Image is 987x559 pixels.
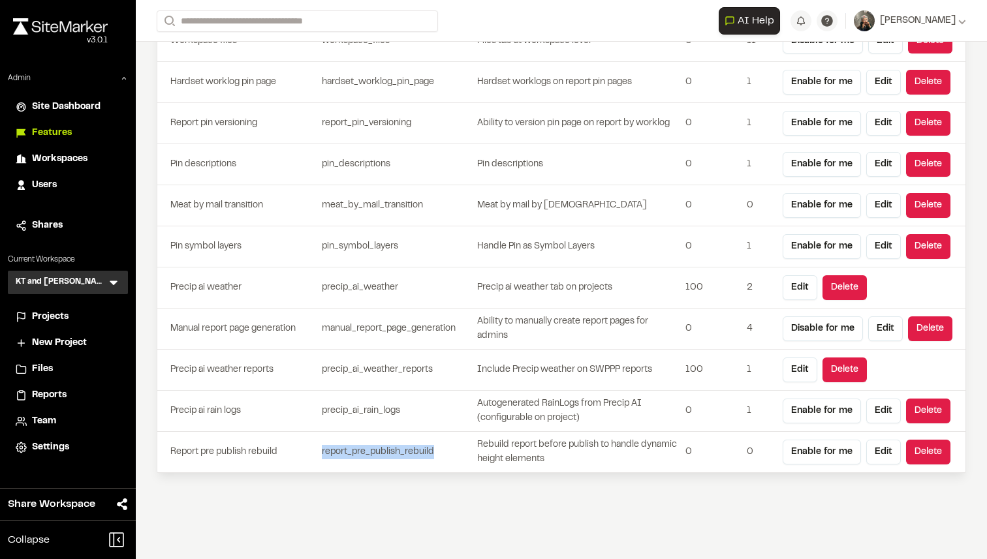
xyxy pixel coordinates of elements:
button: Edit [866,399,901,423]
td: Autogenerated RainLogs from Precip AI (configurable on project) [477,391,680,432]
button: Delete [906,70,950,95]
td: Pin descriptions [477,144,680,185]
td: 0 [680,103,742,144]
button: Enable for me [783,234,861,259]
td: Precip ai weather [157,267,317,309]
h3: KT and [PERSON_NAME] [16,276,107,289]
a: Team [16,414,120,429]
td: 0 [680,144,742,185]
button: Delete [906,399,950,423]
button: Enable for me [783,70,861,95]
td: Precip ai weather tab on projects [477,267,680,309]
td: 0 [680,185,742,226]
span: Site Dashboard [32,100,101,114]
img: User [854,10,875,31]
td: Hardset worklog pin page [157,62,317,103]
span: Features [32,126,72,140]
span: Workspaces [32,152,87,166]
td: precip_ai_rain_logs [317,391,477,432]
span: Collapse [8,532,50,548]
td: precip_ai_weather [317,267,477,309]
td: 1 [742,350,777,391]
div: Oh geez...please don't... [13,35,108,46]
button: Edit [866,234,901,259]
td: Precip ai rain logs [157,391,317,432]
span: Settings [32,440,69,455]
td: 0 [680,226,742,267]
a: Projects [16,310,120,324]
td: Ability to manually create report pages for admins [477,309,680,350]
button: Open AI Assistant [719,7,780,35]
button: Delete [906,152,950,177]
button: Disable for me [783,316,863,341]
td: Manual report page generation [157,309,317,350]
button: Delete [906,193,950,218]
td: 1 [742,391,777,432]
td: 1 [742,144,777,185]
td: Report pin versioning [157,103,317,144]
span: Share Workspace [8,496,95,512]
td: hardset_worklog_pin_page [317,62,477,103]
span: Reports [32,388,67,402]
td: precip_ai_weather_reports [317,350,477,391]
td: pin_descriptions [317,144,477,185]
td: 0 [680,432,742,473]
button: Delete [908,316,952,341]
td: pin_symbol_layers [317,226,477,267]
td: 100 [680,267,742,309]
button: Delete [822,275,867,300]
span: Projects [32,310,69,324]
td: 0 [742,185,777,226]
button: Edit [866,70,901,95]
span: Team [32,414,56,429]
td: 4 [742,309,777,350]
img: rebrand.png [13,18,108,35]
a: New Project [16,336,120,350]
button: Edit [783,275,817,300]
button: Delete [906,111,950,136]
button: Enable for me [783,111,861,136]
span: Files [32,362,53,376]
td: manual_report_page_generation [317,309,477,350]
button: Edit [866,152,901,177]
td: 2 [742,267,777,309]
td: report_pin_versioning [317,103,477,144]
button: Enable for me [783,152,861,177]
span: New Project [32,336,87,350]
button: Edit [868,316,903,341]
td: Ability to version pin page on report by worklog [477,103,680,144]
button: Delete [906,440,950,464]
button: Enable for me [783,193,861,218]
a: Settings [16,440,120,455]
span: [PERSON_NAME] [880,14,956,28]
a: Reports [16,388,120,402]
td: Pin symbol layers [157,226,317,267]
td: 0 [680,62,742,103]
td: 100 [680,350,742,391]
td: Handle Pin as Symbol Layers [477,226,680,267]
td: 0 [742,432,777,473]
p: Admin [8,72,31,84]
button: Delete [906,234,950,259]
td: Rebuild report before publish to handle dynamic height elements [477,432,680,473]
a: Site Dashboard [16,100,120,114]
span: Users [32,178,57,192]
a: Features [16,126,120,140]
td: Pin descriptions [157,144,317,185]
td: meat_by_mail_transition [317,185,477,226]
a: Shares [16,219,120,233]
span: AI Help [738,13,774,29]
a: Users [16,178,120,192]
td: 0 [680,309,742,350]
button: Delete [822,357,867,382]
a: Workspaces [16,152,120,166]
button: Enable for me [783,440,861,464]
td: Meat by mail by [DEMOGRAPHIC_DATA] [477,185,680,226]
button: Edit [866,193,901,218]
td: 0 [680,391,742,432]
td: Report pre publish rebuild [157,432,317,473]
button: Edit [866,111,901,136]
p: Current Workspace [8,254,128,265]
button: Search [157,10,180,32]
td: Precip ai weather reports [157,350,317,391]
